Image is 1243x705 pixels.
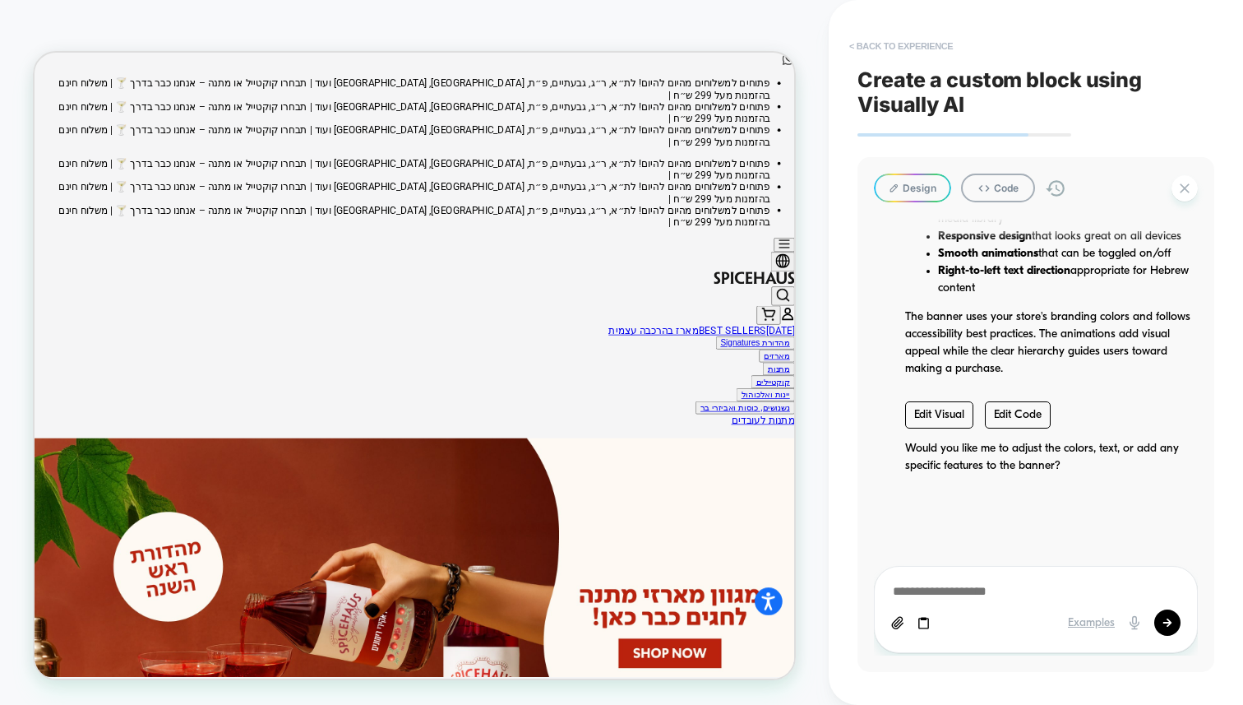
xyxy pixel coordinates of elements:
a: מארז בהרכבה עצמית [765,363,885,378]
strong: Responsive design [938,230,1032,243]
button: קוקטיילים [955,430,1014,448]
a: קוקטיילים [962,433,1007,445]
a: [DATE] [975,363,1014,378]
button: Design [874,174,951,202]
button: Menu [986,247,1014,266]
a: Edit Code [985,401,1051,429]
span: Create a custom block using Visually AI [857,67,1214,117]
a: מתנות לעובדים [929,482,1014,498]
a: BEST SELLERS [885,363,975,378]
button: מתנות [971,413,1014,430]
button: יינות ואלכוהול [936,448,1014,465]
button: Code [961,174,1035,202]
div: Examples [1068,616,1115,630]
strong: Right-to-left text direction [938,265,1070,277]
li: that can be toggled on/off [938,245,1192,262]
a: נשנושים, כוסות ואביזרי בר [888,467,1007,480]
button: נשנושים, כוסות ואביזרי בר [881,465,1014,482]
a: יינות ואלכוהול [942,450,1007,462]
a: מהדורת Signatures [915,381,1007,393]
a: מתנות [977,415,1007,428]
p: Would you like me to adjust the colors, text, or add any specific features to the banner? [905,440,1192,475]
button: מהדורת Signatures [908,378,1014,396]
button: Cart [963,337,995,363]
button: מארזים [966,396,1014,413]
a: מארזים [973,398,1007,410]
strong: Smooth animations [938,248,1038,260]
li: that looks great on all devices [938,228,1192,245]
button: < Back to experience [841,33,961,59]
li: appropriate for Hebrew content [938,262,1192,297]
p: The banner uses your store's branding colors and follows accessibility best practices. The animat... [905,308,1192,378]
a: Edit Visual [905,401,973,429]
